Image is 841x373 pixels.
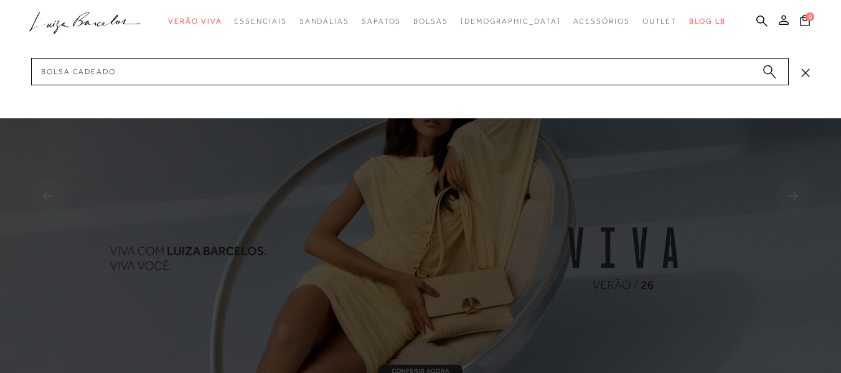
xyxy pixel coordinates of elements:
a: noSubCategoriesText [461,10,561,33]
span: 0 [806,12,814,21]
span: Sandálias [299,17,349,26]
span: Essenciais [234,17,286,26]
a: categoryNavScreenReaderText [642,10,677,33]
span: Bolsas [413,17,448,26]
span: [DEMOGRAPHIC_DATA] [461,17,561,26]
span: BLOG LB [689,17,725,26]
button: 0 [796,14,814,31]
span: Sapatos [362,17,401,26]
span: Acessórios [573,17,630,26]
a: categoryNavScreenReaderText [362,10,401,33]
span: Verão Viva [168,17,222,26]
span: Outlet [642,17,677,26]
a: categoryNavScreenReaderText [299,10,349,33]
a: categoryNavScreenReaderText [573,10,630,33]
input: Buscar. [31,58,789,85]
a: categoryNavScreenReaderText [168,10,222,33]
a: categoryNavScreenReaderText [413,10,448,33]
a: categoryNavScreenReaderText [234,10,286,33]
a: BLOG LB [689,10,725,33]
